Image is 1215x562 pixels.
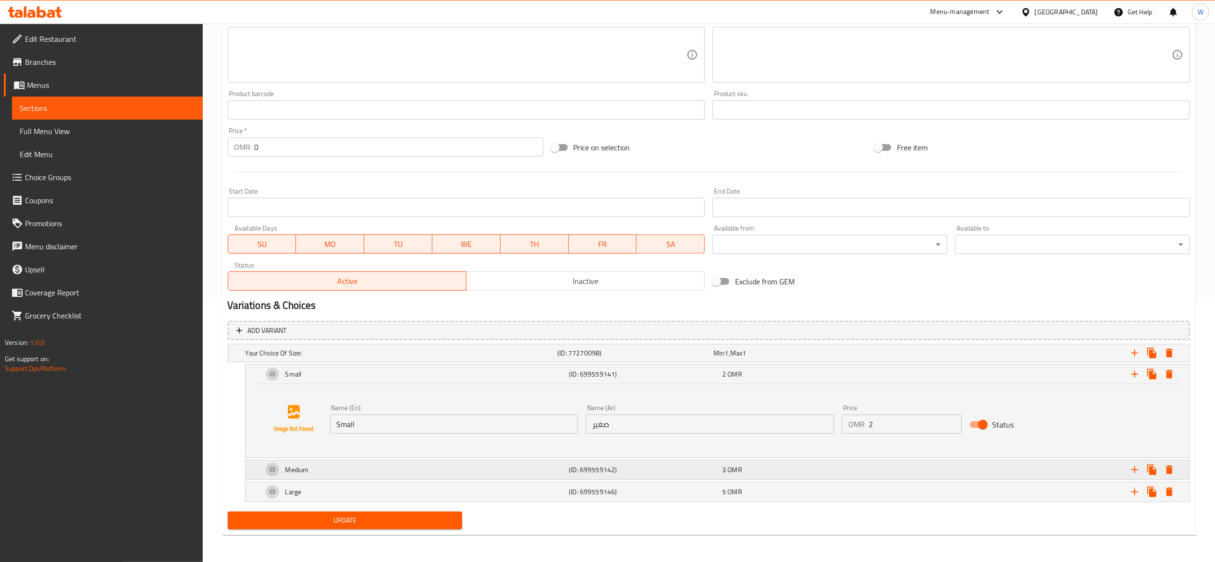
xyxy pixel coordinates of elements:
[1126,483,1143,501] button: Add new choice
[436,237,497,251] span: WE
[12,120,203,143] a: Full Menu View
[285,369,302,379] h5: Small
[20,148,195,160] span: Edit Menu
[1126,344,1143,362] button: Add new choice group
[25,171,195,183] span: Choice Groups
[228,234,296,254] button: SU
[4,258,203,281] a: Upsell
[501,234,569,254] button: TH
[232,237,293,251] span: SU
[1161,366,1178,383] button: Delete Small
[1126,366,1143,383] button: Add new choice
[296,234,364,254] button: MO
[1143,461,1161,478] button: Clone new choice
[742,347,746,359] span: 1
[1198,7,1203,17] span: W
[569,234,637,254] button: FR
[1126,461,1143,478] button: Add new choice
[897,142,928,153] span: Free item
[228,321,1190,341] button: Add variant
[4,73,203,97] a: Menus
[4,50,203,73] a: Branches
[228,100,705,120] input: Please enter product barcode
[557,348,710,358] h5: (ID: 77270098)
[722,464,726,476] span: 3
[1161,461,1178,478] button: Delete Medium
[285,465,309,475] h5: Medium
[504,237,565,251] span: TH
[245,482,1190,501] div: Expand
[573,237,633,251] span: FR
[234,141,251,153] p: OMR
[27,79,195,91] span: Menus
[12,97,203,120] a: Sections
[5,353,49,365] span: Get support on:
[1161,483,1178,501] button: Delete Large
[368,237,429,251] span: TU
[1143,344,1161,362] button: Clone choice group
[713,347,724,359] span: Min
[25,218,195,229] span: Promotions
[25,56,195,68] span: Branches
[4,281,203,304] a: Coverage Report
[4,304,203,327] a: Grocery Checklist
[725,347,729,359] span: 1
[4,212,203,235] a: Promotions
[25,33,195,45] span: Edit Restaurant
[228,298,1190,313] h2: Variations & Choices
[869,415,962,434] input: Please enter price
[4,27,203,50] a: Edit Restaurant
[20,102,195,114] span: Sections
[285,487,302,497] h5: Large
[245,348,554,358] h5: Your Choice Of Size:
[728,486,742,498] span: OMR
[4,235,203,258] a: Menu disclaimer
[248,325,287,337] span: Add variant
[263,388,324,450] img: Ae5nvW7+0k+MAAAAAElFTkSuQmCC
[25,287,195,298] span: Coverage Report
[955,235,1190,254] div: ​
[569,369,718,379] h5: (ID: 699559141)
[235,514,455,526] span: Update
[232,274,463,288] span: Active
[4,189,203,212] a: Coupons
[728,464,742,476] span: OMR
[25,241,195,252] span: Menu disclaimer
[1035,7,1098,17] div: [GEOGRAPHIC_DATA]
[25,195,195,206] span: Coupons
[735,276,795,287] span: Exclude from GEM
[255,137,543,157] input: Please enter price
[569,465,718,475] h5: (ID: 699559142)
[712,100,1190,120] input: Please enter product sku
[569,487,718,497] h5: (ID: 699559146)
[730,347,742,359] span: Max
[30,336,45,349] span: 1.0.0
[713,348,866,358] div: ,
[586,415,834,434] input: Enter name Ar
[245,365,1190,384] div: Expand
[245,460,1190,479] div: Expand
[1143,366,1161,383] button: Clone new choice
[931,6,990,18] div: Menu-management
[12,143,203,166] a: Edit Menu
[228,271,466,291] button: Active
[728,368,742,380] span: OMR
[364,234,432,254] button: TU
[1143,483,1161,501] button: Clone new choice
[574,142,630,153] span: Price on selection
[228,344,1190,362] div: Expand
[228,512,463,529] button: Update
[848,418,865,430] p: OMR
[300,237,360,251] span: MO
[25,264,195,275] span: Upsell
[20,125,195,137] span: Full Menu View
[5,336,28,349] span: Version:
[330,415,578,434] input: Enter name En
[432,234,501,254] button: WE
[5,362,66,375] a: Support.OpsPlatform
[470,274,701,288] span: Inactive
[25,310,195,321] span: Grocery Checklist
[992,419,1014,430] span: Status
[722,368,726,380] span: 2
[712,235,947,254] div: ​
